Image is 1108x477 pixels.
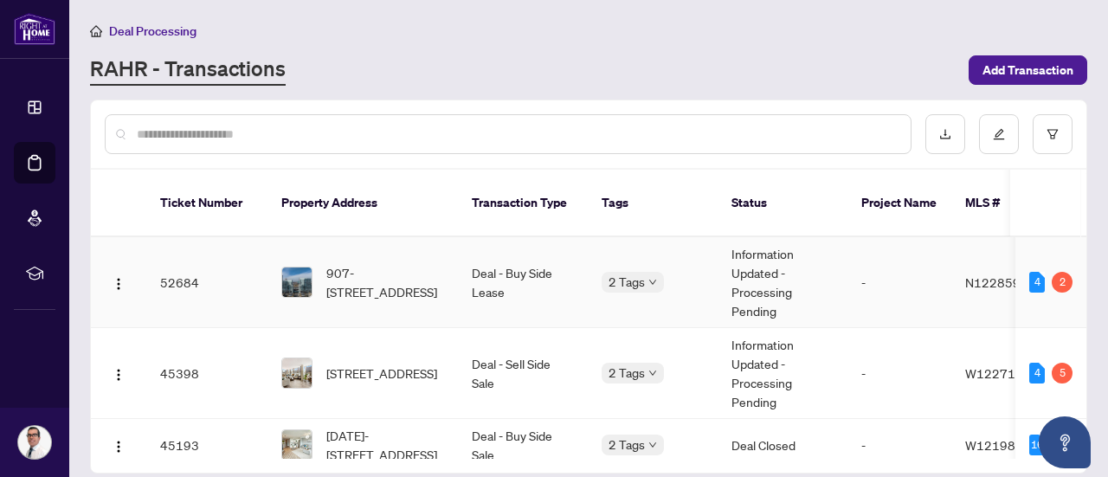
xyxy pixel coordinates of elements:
[112,440,126,454] img: Logo
[1047,128,1059,140] span: filter
[609,363,645,383] span: 2 Tags
[951,170,1055,237] th: MLS #
[847,170,951,237] th: Project Name
[18,426,51,459] img: Profile Icon
[326,263,444,301] span: 907-[STREET_ADDRESS]
[718,170,847,237] th: Status
[109,23,196,39] span: Deal Processing
[1052,272,1073,293] div: 2
[965,274,1036,290] span: N12285935
[648,278,657,287] span: down
[588,170,718,237] th: Tags
[993,128,1005,140] span: edit
[90,55,286,86] a: RAHR - Transactions
[112,368,126,382] img: Logo
[146,237,267,328] td: 52684
[1029,363,1045,384] div: 4
[847,237,951,328] td: -
[718,237,847,328] td: Information Updated - Processing Pending
[105,359,132,387] button: Logo
[1033,114,1073,154] button: filter
[965,437,1039,453] span: W12198170
[847,419,951,472] td: -
[1029,435,1045,455] div: 16
[965,365,1039,381] span: W12271537
[1029,272,1045,293] div: 4
[90,25,102,37] span: home
[112,277,126,291] img: Logo
[925,114,965,154] button: download
[979,114,1019,154] button: edit
[648,441,657,449] span: down
[969,55,1087,85] button: Add Transaction
[1052,363,1073,384] div: 5
[458,419,588,472] td: Deal - Buy Side Sale
[458,328,588,419] td: Deal - Sell Side Sale
[648,369,657,377] span: down
[282,358,312,388] img: thumbnail-img
[282,430,312,460] img: thumbnail-img
[847,328,951,419] td: -
[609,272,645,292] span: 2 Tags
[14,13,55,45] img: logo
[326,364,437,383] span: [STREET_ADDRESS]
[458,237,588,328] td: Deal - Buy Side Lease
[458,170,588,237] th: Transaction Type
[718,419,847,472] td: Deal Closed
[146,328,267,419] td: 45398
[718,328,847,419] td: Information Updated - Processing Pending
[105,431,132,459] button: Logo
[982,56,1073,84] span: Add Transaction
[146,419,267,472] td: 45193
[267,170,458,237] th: Property Address
[939,128,951,140] span: download
[609,435,645,454] span: 2 Tags
[326,426,444,464] span: [DATE]-[STREET_ADDRESS]
[105,268,132,296] button: Logo
[1039,416,1091,468] button: Open asap
[282,268,312,297] img: thumbnail-img
[146,170,267,237] th: Ticket Number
